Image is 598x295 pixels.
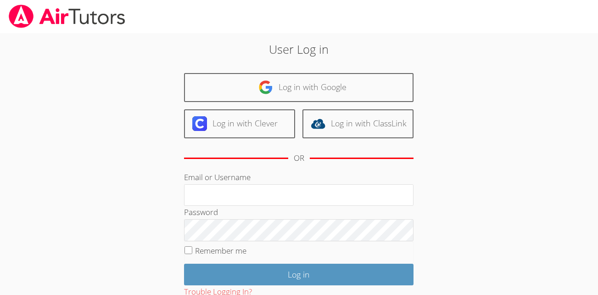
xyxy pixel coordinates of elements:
[184,207,218,217] label: Password
[311,116,325,131] img: classlink-logo-d6bb404cc1216ec64c9a2012d9dc4662098be43eaf13dc465df04b49fa7ab582.svg
[192,116,207,131] img: clever-logo-6eab21bc6e7a338710f1a6ff85c0baf02591cd810cc4098c63d3a4b26e2feb20.svg
[184,264,414,285] input: Log in
[294,152,304,165] div: OR
[8,5,126,28] img: airtutors_banner-c4298cdbf04f3fff15de1276eac7730deb9818008684d7c2e4769d2f7ddbe033.png
[184,109,295,138] a: Log in with Clever
[184,172,251,182] label: Email or Username
[195,245,246,256] label: Remember me
[138,40,461,58] h2: User Log in
[302,109,414,138] a: Log in with ClassLink
[184,73,414,102] a: Log in with Google
[258,80,273,95] img: google-logo-50288ca7cdecda66e5e0955fdab243c47b7ad437acaf1139b6f446037453330a.svg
